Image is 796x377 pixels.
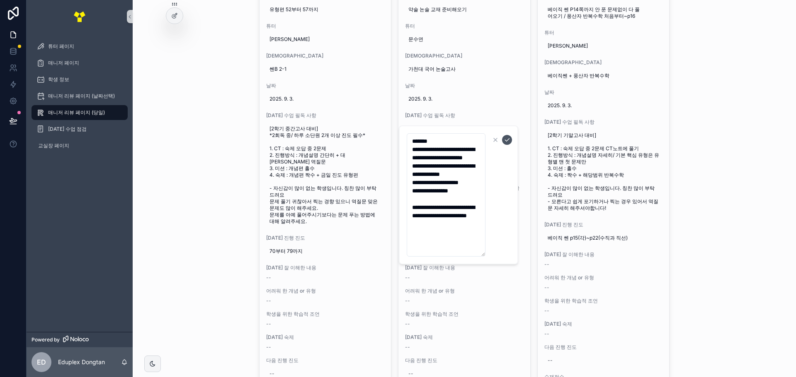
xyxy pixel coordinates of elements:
[266,53,385,59] span: [DEMOGRAPHIC_DATA]
[408,96,520,102] span: 2025. 9. 3.
[48,76,69,83] span: 학생 정보
[544,321,663,327] span: [DATE] 숙제
[544,274,663,281] span: 어려워 한 개념 or 유형
[269,96,381,102] span: 2025. 9. 3.
[548,132,660,211] span: [2학기 기말고사 대비] 1. CT : 숙제 오답 중 2문제 CT노트에 풀기 2. 진행방식 : 개념설명 자세히/ 기본 핵심 유형은 유형별 맨 첫 문제만 3. 미션 : 홀수 4...
[269,6,381,13] span: 유형편 52부터 57까지
[32,336,60,343] span: Powered by
[48,126,87,132] span: [DATE] 수업 점검
[544,331,549,337] span: --
[544,59,663,66] span: [DEMOGRAPHIC_DATA]
[405,334,524,341] span: [DATE] 숙제
[27,33,133,164] div: scrollable content
[544,307,549,314] span: --
[269,66,381,72] span: 쎈B 2-1
[408,370,413,377] div: --
[32,39,128,54] a: 튜터 페이지
[544,119,663,125] span: [DATE] 수업 필독 사항
[32,105,128,120] a: 매니저 리뷰 페이지 (당일)
[544,344,663,351] span: 다음 진행 진도
[544,221,663,228] span: [DATE] 진행 진도
[405,344,410,351] span: --
[544,29,663,36] span: 튜터
[32,89,128,103] a: 매니저 리뷰 페이지 (날짜선택)
[32,122,128,137] a: [DATE] 수업 점검
[548,102,660,109] span: 2025. 9. 3.
[266,288,385,294] span: 어려워 한 개념 or 유형
[269,248,381,255] span: 70부터 79까지
[48,93,115,99] span: 매니저 리뷰 페이지 (날짜선택)
[408,36,520,43] span: 문수연
[32,72,128,87] a: 학생 정보
[544,298,663,304] span: 학생을 위한 학습적 조언
[266,112,385,119] span: [DATE] 수업 필독 사항
[48,109,105,116] span: 매니저 리뷰 페이지 (당일)
[266,344,271,351] span: --
[266,23,385,29] span: 튜터
[544,284,549,291] span: --
[405,82,524,89] span: 날짜
[269,125,381,225] span: [2학기 중간고사 대비] *2회독 중/ 하루 소단원 2개 이상 진도 필수* 1. CT : 숙제 오답 중 2문제 2. 진행방식 : 개념설명 간단히 + 대[PERSON_NAME]...
[266,274,271,281] span: --
[32,138,128,153] a: 교실장 페이지
[408,66,520,72] span: 가천대 국어 논술고사
[405,264,524,271] span: [DATE] 잘 이해한 내용
[405,357,524,364] span: 다음 진행 진도
[32,55,128,70] a: 매니저 페이지
[48,43,74,50] span: 튜터 페이지
[27,332,133,347] a: Powered by
[266,357,385,364] span: 다음 진행 진도
[548,72,660,79] span: 베이직쎈 + 풍산자 반복수학
[408,6,520,13] span: 약술 논술 교재 준비해오기
[266,334,385,341] span: [DATE] 숙제
[548,235,660,241] span: 베이직 쎈 p15(각)~p22(수직과 직선)
[405,112,524,119] span: [DATE] 수업 필독 사항
[269,370,274,377] div: --
[544,251,663,258] span: [DATE] 잘 이해한 내용
[548,357,553,364] div: --
[269,36,381,43] span: [PERSON_NAME]
[405,288,524,294] span: 어려워 한 개념 or 유형
[548,43,660,49] span: [PERSON_NAME]
[37,357,46,367] span: ED
[58,358,105,366] p: Eduplex Dongtan
[405,311,524,317] span: 학생을 위한 학습적 조언
[266,298,271,304] span: --
[544,261,549,268] span: --
[266,264,385,271] span: [DATE] 잘 이해한 내용
[405,53,524,59] span: [DEMOGRAPHIC_DATA]
[48,60,79,66] span: 매니저 페이지
[405,274,410,281] span: --
[548,6,660,19] span: 베이직 쎈 P14쪽까지 안 푼 문제없이 다 풀어오기 / 풍산자 반복수학 처음부터~p16
[405,23,524,29] span: 튜터
[405,321,410,327] span: --
[405,298,410,304] span: --
[266,321,271,327] span: --
[266,235,385,241] span: [DATE] 진행 진도
[73,10,86,23] img: App logo
[544,89,663,96] span: 날짜
[266,311,385,317] span: 학생을 위한 학습적 조언
[266,82,385,89] span: 날짜
[38,142,69,149] span: 교실장 페이지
